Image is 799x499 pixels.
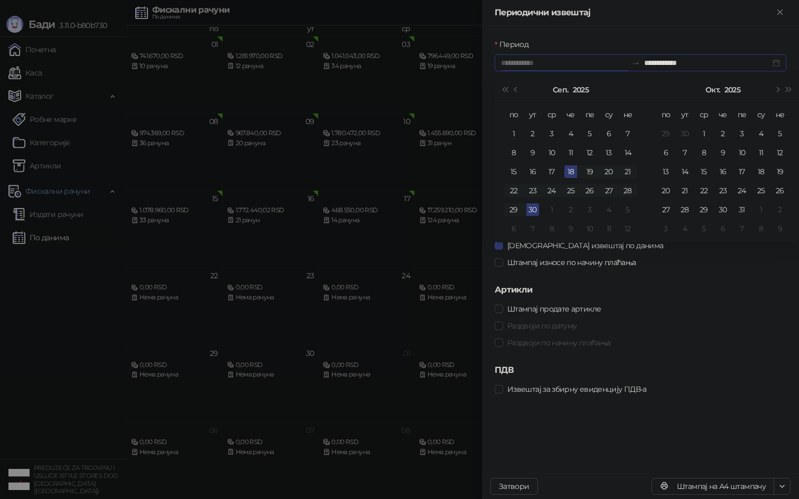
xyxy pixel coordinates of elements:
[542,181,561,200] td: 2025-09-24
[580,143,599,162] td: 2025-09-12
[621,184,634,197] div: 28
[490,478,538,495] button: Затвори
[732,200,751,219] td: 2025-10-31
[755,222,767,235] div: 8
[713,219,732,238] td: 2025-11-06
[694,200,713,219] td: 2025-10-29
[717,165,729,178] div: 16
[599,181,618,200] td: 2025-09-27
[545,184,558,197] div: 24
[732,219,751,238] td: 2025-11-07
[561,105,580,124] th: че
[736,222,748,235] div: 7
[717,184,729,197] div: 23
[694,105,713,124] th: ср
[507,165,520,178] div: 15
[526,127,539,140] div: 2
[713,124,732,143] td: 2025-10-02
[523,124,542,143] td: 2025-09-02
[564,222,577,235] div: 9
[523,181,542,200] td: 2025-09-23
[717,146,729,159] div: 9
[618,181,637,200] td: 2025-09-28
[507,127,520,140] div: 1
[542,124,561,143] td: 2025-09-03
[713,200,732,219] td: 2025-10-30
[717,127,729,140] div: 2
[545,222,558,235] div: 8
[599,219,618,238] td: 2025-10-11
[698,165,710,178] div: 15
[774,222,786,235] div: 9
[602,165,615,178] div: 20
[621,127,634,140] div: 7
[698,146,710,159] div: 8
[770,200,789,219] td: 2025-11-02
[599,105,618,124] th: су
[510,79,522,100] button: Претходни месец (PageUp)
[751,181,770,200] td: 2025-10-25
[526,165,539,178] div: 16
[751,200,770,219] td: 2025-11-01
[602,184,615,197] div: 27
[679,146,691,159] div: 7
[545,127,558,140] div: 3
[751,219,770,238] td: 2025-11-08
[732,105,751,124] th: пе
[580,124,599,143] td: 2025-09-05
[732,181,751,200] td: 2025-10-24
[694,124,713,143] td: 2025-10-01
[675,143,694,162] td: 2025-10-07
[504,219,523,238] td: 2025-10-06
[631,59,640,67] span: swap-right
[542,219,561,238] td: 2025-10-08
[694,219,713,238] td: 2025-11-05
[523,200,542,219] td: 2025-09-30
[545,165,558,178] div: 17
[656,200,675,219] td: 2025-10-27
[507,184,520,197] div: 22
[783,79,795,100] button: Следећа година (Control + right)
[698,222,710,235] div: 5
[526,184,539,197] div: 23
[561,219,580,238] td: 2025-10-09
[659,165,672,178] div: 13
[542,105,561,124] th: ср
[504,200,523,219] td: 2025-09-29
[736,184,748,197] div: 24
[694,162,713,181] td: 2025-10-15
[732,124,751,143] td: 2025-10-03
[507,222,520,235] div: 6
[675,124,694,143] td: 2025-09-30
[583,203,596,216] div: 3
[659,146,672,159] div: 6
[542,143,561,162] td: 2025-09-10
[618,105,637,124] th: не
[599,162,618,181] td: 2025-09-20
[499,79,510,100] button: Претходна година (Control + left)
[580,162,599,181] td: 2025-09-19
[618,124,637,143] td: 2025-09-07
[621,165,634,178] div: 21
[770,105,789,124] th: не
[774,127,786,140] div: 5
[553,79,568,100] button: Изабери месец
[564,165,577,178] div: 18
[675,162,694,181] td: 2025-10-14
[755,184,767,197] div: 25
[717,222,729,235] div: 6
[583,146,596,159] div: 12
[679,222,691,235] div: 4
[774,184,786,197] div: 26
[679,165,691,178] div: 14
[770,143,789,162] td: 2025-10-12
[526,146,539,159] div: 9
[542,200,561,219] td: 2025-10-01
[561,200,580,219] td: 2025-10-02
[656,162,675,181] td: 2025-10-13
[580,219,599,238] td: 2025-10-10
[621,203,634,216] div: 5
[736,203,748,216] div: 31
[694,181,713,200] td: 2025-10-22
[656,219,675,238] td: 2025-11-03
